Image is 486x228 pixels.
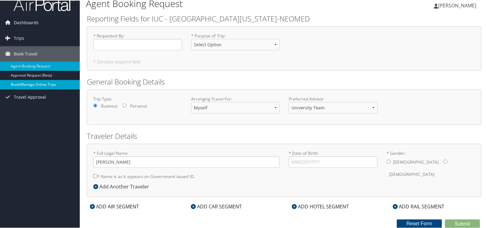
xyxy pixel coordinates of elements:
div: ADD AIR SEGMENT [87,202,142,210]
label: Preferred Advisor [289,95,377,101]
span: Trips [14,30,24,45]
label: * Gender: [387,150,475,180]
input: * Full Legal Name [93,156,280,167]
label: * Name is as it appears on Government issued ID. [93,170,195,181]
label: Arranging Travel For: [191,95,280,101]
span: [PERSON_NAME] [438,2,476,8]
div: Add Another Traveler [93,182,152,190]
h2: Reporting Fields for IUC - [GEOGRAPHIC_DATA][US_STATE]-NEOMED [87,13,481,23]
input: * Date of Birth: [289,156,377,167]
input: * Gender:[DEMOGRAPHIC_DATA][DEMOGRAPHIC_DATA] [387,159,391,163]
input: * Name is as it appears on Government issued ID. [93,173,97,177]
label: * Purpose of Trip : [191,32,280,55]
label: [DEMOGRAPHIC_DATA] [393,156,438,167]
div: ADD RAIL SEGMENT [390,202,447,210]
label: Personal [130,102,147,108]
input: * Gender:[DEMOGRAPHIC_DATA][DEMOGRAPHIC_DATA] [443,159,447,163]
div: ADD HOTEL SEGMENT [289,202,352,210]
h2: General Booking Details [87,76,481,86]
label: * Requested By : [93,32,182,50]
h5: * Denotes required field [93,59,475,63]
button: Submit [445,219,480,228]
label: Trip Type: [93,95,182,101]
label: * Date of Birth: [289,150,377,167]
label: Business [101,102,118,108]
select: * Purpose of Trip: [191,38,280,50]
span: Travel Approval [14,89,46,104]
span: Dashboards [14,14,39,30]
label: [DEMOGRAPHIC_DATA] [389,168,434,180]
div: ADD CAR SEGMENT [188,202,245,210]
input: * Requested By: [93,38,182,50]
label: * Full Legal Name [93,150,280,167]
h2: Traveler Details [87,130,481,141]
button: Reset Form [397,219,442,227]
span: Book Travel [14,46,37,61]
